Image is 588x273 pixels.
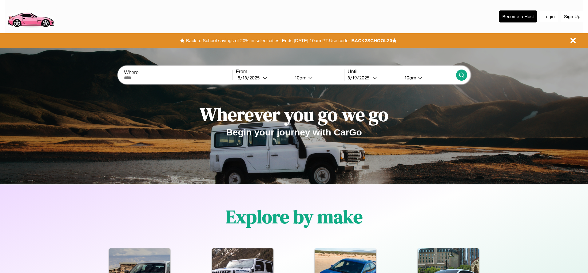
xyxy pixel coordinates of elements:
div: 10am [292,75,308,81]
button: 10am [400,74,456,81]
label: From [236,69,344,74]
label: Until [348,69,456,74]
button: Login [540,11,558,22]
h1: Explore by make [226,204,363,229]
div: 10am [402,75,418,81]
b: BACK2SCHOOL20 [351,38,392,43]
button: Become a Host [499,10,537,22]
img: logo [5,3,57,29]
div: 8 / 19 / 2025 [348,75,372,81]
div: 8 / 18 / 2025 [238,75,263,81]
label: Where [124,70,232,75]
button: 10am [290,74,344,81]
button: Sign Up [561,11,583,22]
button: 8/18/2025 [236,74,290,81]
button: Back to School savings of 20% in select cities! Ends [DATE] 10am PT.Use code: [185,36,351,45]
